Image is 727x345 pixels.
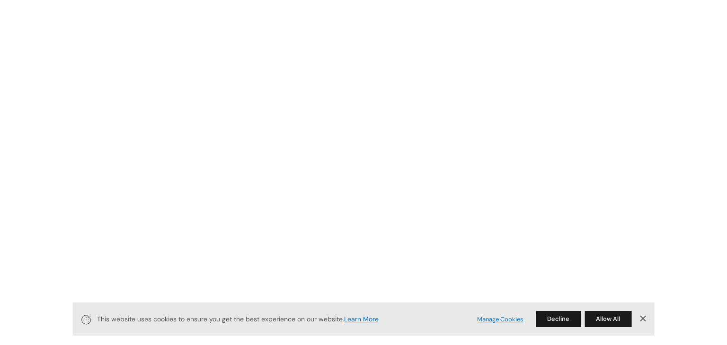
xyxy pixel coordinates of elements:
[344,315,379,323] a: Learn More
[477,314,523,324] a: Manage Cookies
[536,311,581,327] button: Decline
[80,313,92,325] svg: Cookie Icon
[585,311,631,327] button: Allow All
[635,312,649,326] a: Dismiss Banner
[97,314,464,324] span: This website uses cookies to ensure you get the best experience on our website.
